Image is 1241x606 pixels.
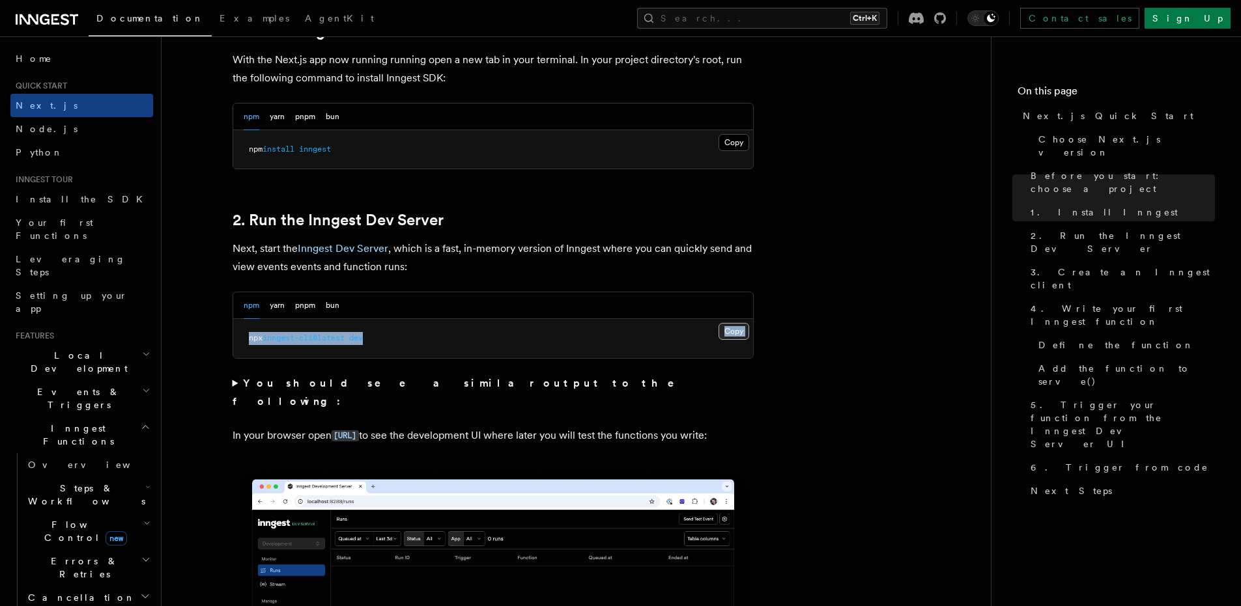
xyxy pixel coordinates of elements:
[295,103,315,130] button: pnpm
[1031,266,1215,292] span: 3. Create an Inngest client
[1031,302,1215,328] span: 4. Write your first Inngest function
[10,349,142,375] span: Local Development
[297,4,382,35] a: AgentKit
[332,430,359,441] code: [URL]
[10,141,153,164] a: Python
[1025,260,1215,297] a: 3. Create an Inngest client
[16,217,93,241] span: Your first Functions
[10,94,153,117] a: Next.js
[1031,169,1215,195] span: Before you start: choose a project
[23,482,145,508] span: Steps & Workflows
[23,476,153,513] button: Steps & Workflows
[719,323,749,340] button: Copy
[1025,456,1215,479] a: 6. Trigger from code
[1038,133,1215,159] span: Choose Next.js version
[10,81,67,91] span: Quick start
[16,124,78,134] span: Node.js
[1145,8,1231,29] a: Sign Up
[1025,200,1215,224] a: 1. Install Inngest
[16,100,78,111] span: Next.js
[23,549,153,586] button: Errors & Retries
[1031,206,1178,219] span: 1. Install Inngest
[10,117,153,141] a: Node.js
[233,211,444,229] a: 2. Run the Inngest Dev Server
[295,292,315,319] button: pnpm
[244,292,259,319] button: npm
[16,254,126,277] span: Leveraging Steps
[1031,484,1112,497] span: Next Steps
[1031,398,1215,450] span: 5. Trigger your function from the Inngest Dev Server UI
[349,333,363,342] span: dev
[1025,164,1215,200] a: Before you start: choose a project
[249,333,263,342] span: npx
[1038,338,1194,351] span: Define the function
[1025,297,1215,333] a: 4. Write your first Inngest function
[1031,229,1215,255] span: 2. Run the Inngest Dev Server
[16,147,63,158] span: Python
[719,134,749,151] button: Copy
[332,429,359,441] a: [URL]
[23,518,143,544] span: Flow Control
[1038,362,1215,388] span: Add the function to serve()
[10,47,153,70] a: Home
[244,103,259,130] button: npm
[10,284,153,320] a: Setting up your app
[10,187,153,211] a: Install the SDK
[299,145,331,154] span: inngest
[263,145,294,154] span: install
[1018,104,1215,128] a: Next.js Quick Start
[10,331,54,341] span: Features
[233,377,693,407] strong: You should see a similar output to the following:
[1023,109,1193,122] span: Next.js Quick Start
[212,4,297,35] a: Examples
[1020,8,1139,29] a: Contact sales
[10,211,153,247] a: Your first Functions
[850,12,879,25] kbd: Ctrl+K
[23,453,153,476] a: Overview
[28,460,162,470] span: Overview
[23,555,141,581] span: Errors & Retries
[1033,357,1215,393] a: Add the function to serve()
[10,344,153,380] button: Local Development
[220,13,289,23] span: Examples
[1018,83,1215,104] h4: On this page
[1025,393,1215,456] a: 5. Trigger your function from the Inngest Dev Server UI
[233,374,754,411] summary: You should see a similar output to the following:
[10,380,153,417] button: Events & Triggers
[16,194,150,204] span: Install the SDK
[1033,333,1215,357] a: Define the function
[1025,224,1215,260] a: 2. Run the Inngest Dev Server
[270,292,285,319] button: yarn
[23,513,153,549] button: Flow Controlnew
[10,422,141,448] span: Inngest Functions
[16,290,128,314] span: Setting up your app
[10,385,142,411] span: Events & Triggers
[305,13,374,23] span: AgentKit
[298,242,388,255] a: Inngest Dev Server
[1031,461,1208,474] span: 6. Trigger from code
[233,426,754,445] p: In your browser open to see the development UI where later you will test the functions you write:
[96,13,204,23] span: Documentation
[10,417,153,453] button: Inngest Functions
[89,4,212,36] a: Documentation
[263,333,345,342] span: inngest-cli@latest
[10,247,153,284] a: Leveraging Steps
[326,292,339,319] button: bun
[249,145,263,154] span: npm
[1033,128,1215,164] a: Choose Next.js version
[967,10,999,26] button: Toggle dark mode
[10,174,73,185] span: Inngest tour
[233,240,754,276] p: Next, start the , which is a fast, in-memory version of Inngest where you can quickly send and vi...
[637,8,887,29] button: Search...Ctrl+K
[106,531,127,545] span: new
[270,103,285,130] button: yarn
[23,591,136,604] span: Cancellation
[233,51,754,87] p: With the Next.js app now running running open a new tab in your terminal. In your project directo...
[1025,479,1215,503] a: Next Steps
[326,103,339,130] button: bun
[16,52,52,65] span: Home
